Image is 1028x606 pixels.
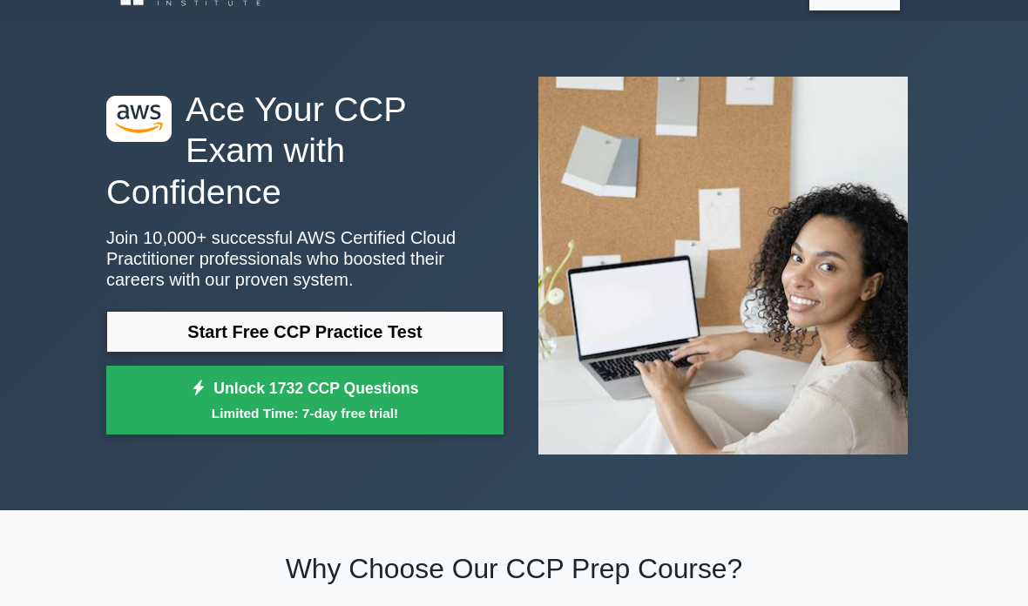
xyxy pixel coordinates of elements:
a: Start Free CCP Practice Test [106,311,504,353]
a: Unlock 1732 CCP QuestionsLimited Time: 7-day free trial! [106,366,504,435]
h2: Why Choose Our CCP Prep Course? [106,552,922,585]
small: Limited Time: 7-day free trial! [128,403,482,423]
p: Join 10,000+ successful AWS Certified Cloud Practitioner professionals who boosted their careers ... [106,227,504,290]
h1: Ace Your CCP Exam with Confidence [106,89,504,213]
